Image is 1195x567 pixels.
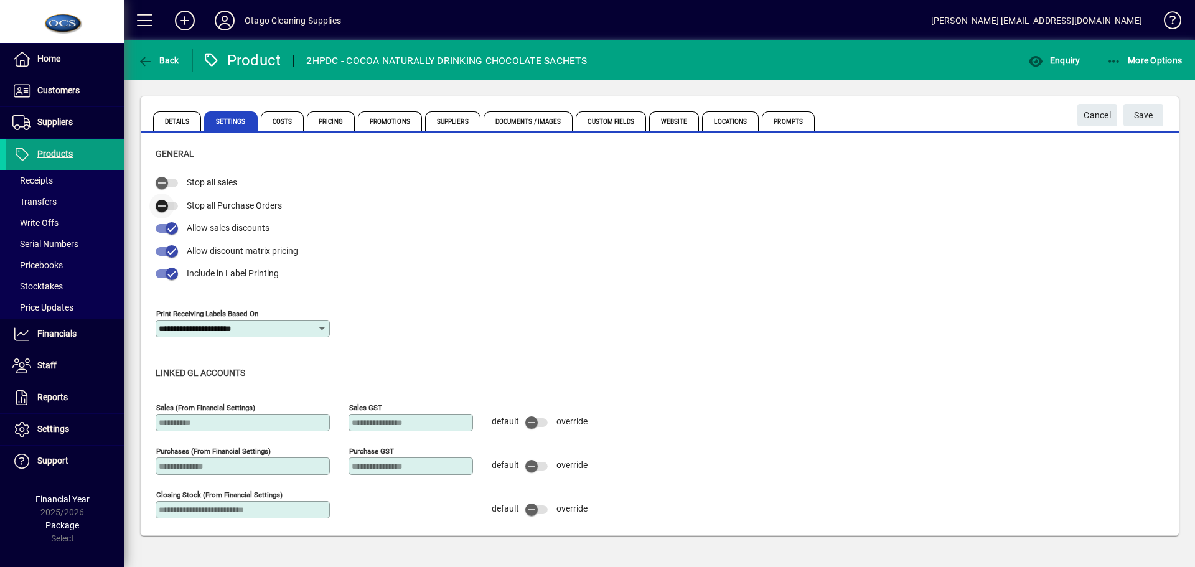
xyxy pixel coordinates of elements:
[156,368,245,378] span: Linked GL accounts
[492,460,519,470] span: default
[187,200,282,210] span: Stop all Purchase Orders
[37,329,77,339] span: Financials
[124,49,193,72] app-page-header-button: Back
[245,11,341,30] div: Otago Cleaning Supplies
[556,460,588,470] span: override
[45,520,79,530] span: Package
[37,54,60,63] span: Home
[187,223,269,233] span: Allow sales discounts
[12,218,59,228] span: Write Offs
[204,111,258,131] span: Settings
[1084,105,1111,126] span: Cancel
[307,111,355,131] span: Pricing
[187,246,298,256] span: Allow discount matrix pricing
[6,446,124,477] a: Support
[12,176,53,185] span: Receipts
[156,403,255,411] mat-label: Sales (from financial settings)
[1025,49,1083,72] button: Enquiry
[156,490,283,499] mat-label: Closing stock (from financial settings)
[138,55,179,65] span: Back
[702,111,759,131] span: Locations
[12,260,63,270] span: Pricebooks
[1123,104,1163,126] button: Save
[6,319,124,350] a: Financials
[492,504,519,513] span: default
[6,350,124,382] a: Staff
[37,424,69,434] span: Settings
[187,177,237,187] span: Stop all sales
[37,360,57,370] span: Staff
[1028,55,1080,65] span: Enquiry
[762,111,815,131] span: Prompts
[12,281,63,291] span: Stocktakes
[649,111,700,131] span: Website
[349,403,382,411] mat-label: Sales GST
[205,9,245,32] button: Profile
[1077,104,1117,126] button: Cancel
[37,117,73,127] span: Suppliers
[6,276,124,297] a: Stocktakes
[156,149,194,159] span: General
[1134,110,1139,120] span: S
[306,51,587,71] div: 2HPDC - COCOA NATURALLY DRINKING CHOCOLATE SACHETS
[37,85,80,95] span: Customers
[6,212,124,233] a: Write Offs
[6,191,124,212] a: Transfers
[6,414,124,445] a: Settings
[202,50,281,70] div: Product
[1155,2,1179,43] a: Knowledge Base
[1104,49,1186,72] button: More Options
[6,382,124,413] a: Reports
[1107,55,1183,65] span: More Options
[349,446,394,455] mat-label: Purchase GST
[261,111,304,131] span: Costs
[6,44,124,75] a: Home
[492,416,519,426] span: default
[6,255,124,276] a: Pricebooks
[6,233,124,255] a: Serial Numbers
[37,149,73,159] span: Products
[12,239,78,249] span: Serial Numbers
[484,111,573,131] span: Documents / Images
[134,49,182,72] button: Back
[931,11,1142,30] div: [PERSON_NAME] [EMAIL_ADDRESS][DOMAIN_NAME]
[6,170,124,191] a: Receipts
[35,494,90,504] span: Financial Year
[556,504,588,513] span: override
[156,309,258,317] mat-label: Print Receiving Labels Based On
[556,416,588,426] span: override
[187,268,279,278] span: Include in Label Printing
[6,297,124,318] a: Price Updates
[6,107,124,138] a: Suppliers
[12,197,57,207] span: Transfers
[1134,105,1153,126] span: ave
[37,392,68,402] span: Reports
[153,111,201,131] span: Details
[37,456,68,466] span: Support
[358,111,422,131] span: Promotions
[576,111,645,131] span: Custom Fields
[425,111,480,131] span: Suppliers
[156,446,271,455] mat-label: Purchases (from financial settings)
[12,302,73,312] span: Price Updates
[165,9,205,32] button: Add
[6,75,124,106] a: Customers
